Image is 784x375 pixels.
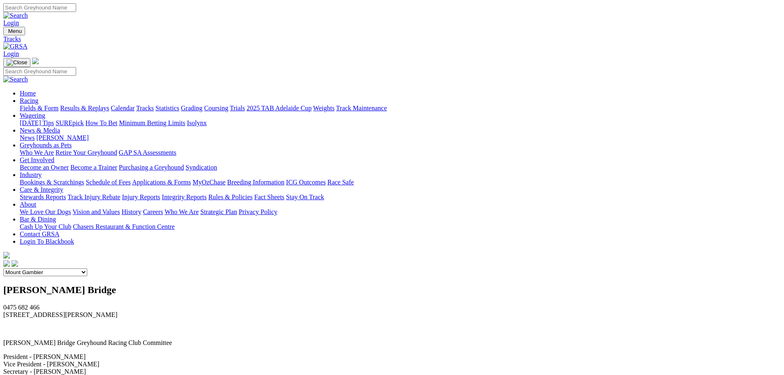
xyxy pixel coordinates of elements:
span: Menu [8,28,22,34]
a: Minimum Betting Limits [119,119,185,126]
a: Tracks [136,105,154,112]
div: Bar & Dining [20,223,781,231]
a: Wagering [20,112,45,119]
img: logo-grsa-white.png [32,58,39,64]
a: Chasers Restaurant & Function Centre [73,223,174,230]
div: Wagering [20,119,781,127]
a: Stewards Reports [20,193,66,200]
img: GRSA [3,43,28,50]
a: News [20,134,35,141]
a: Retire Your Greyhound [56,149,117,156]
div: News & Media [20,134,781,142]
a: SUREpick [56,119,84,126]
a: News & Media [20,127,60,134]
a: Contact GRSA [20,231,59,238]
a: Bar & Dining [20,216,56,223]
div: Racing [20,105,781,112]
a: Weights [313,105,335,112]
a: Integrity Reports [162,193,207,200]
a: Cash Up Your Club [20,223,71,230]
a: Schedule of Fees [86,179,130,186]
a: ICG Outcomes [286,179,326,186]
img: Search [3,76,28,83]
a: Tracks [3,35,781,43]
a: Login To Blackbook [20,238,74,245]
a: Stay On Track [286,193,324,200]
a: Bookings & Scratchings [20,179,84,186]
a: [DATE] Tips [20,119,54,126]
a: Breeding Information [227,179,284,186]
a: Who We Are [20,149,54,156]
a: Get Involved [20,156,54,163]
button: Toggle navigation [3,27,25,35]
a: Login [3,19,19,26]
a: Login [3,50,19,57]
div: Care & Integrity [20,193,781,201]
a: Industry [20,171,42,178]
a: Trials [230,105,245,112]
a: Fields & Form [20,105,58,112]
a: About [20,201,36,208]
a: Applications & Forms [132,179,191,186]
a: Statistics [156,105,179,112]
div: Get Involved [20,164,781,171]
a: Careers [143,208,163,215]
a: GAP SA Assessments [119,149,177,156]
a: Who We Are [165,208,199,215]
a: How To Bet [86,119,118,126]
div: Industry [20,179,781,186]
h2: [PERSON_NAME] Bridge [3,284,781,296]
a: Rules & Policies [208,193,253,200]
a: Injury Reports [122,193,160,200]
a: Care & Integrity [20,186,63,193]
a: Coursing [204,105,228,112]
img: logo-grsa-white.png [3,252,10,259]
a: Race Safe [327,179,354,186]
a: Vision and Values [72,208,120,215]
a: History [121,208,141,215]
a: Calendar [111,105,135,112]
a: Track Maintenance [336,105,387,112]
div: About [20,208,781,216]
img: Close [7,59,27,66]
a: We Love Our Dogs [20,208,71,215]
a: Syndication [186,164,217,171]
a: Fact Sheets [254,193,284,200]
a: Home [20,90,36,97]
a: Track Injury Rebate [67,193,120,200]
a: Racing [20,97,38,104]
input: Search [3,3,76,12]
p: [PERSON_NAME] Bridge Greyhound Racing Club Committee [3,339,781,347]
a: [PERSON_NAME] [36,134,88,141]
a: Grading [181,105,202,112]
a: Greyhounds as Pets [20,142,72,149]
a: 2025 TAB Adelaide Cup [247,105,312,112]
div: Greyhounds as Pets [20,149,781,156]
a: Become an Owner [20,164,69,171]
button: Toggle navigation [3,58,30,67]
a: Privacy Policy [239,208,277,215]
a: Results & Replays [60,105,109,112]
a: Isolynx [187,119,207,126]
img: Search [3,12,28,19]
input: Search [3,67,76,76]
img: twitter.svg [12,260,18,267]
p: 0475 682 466 [STREET_ADDRESS][PERSON_NAME] [3,304,781,319]
a: Strategic Plan [200,208,237,215]
a: Purchasing a Greyhound [119,164,184,171]
a: MyOzChase [193,179,226,186]
a: Become a Trainer [70,164,117,171]
img: facebook.svg [3,260,10,267]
